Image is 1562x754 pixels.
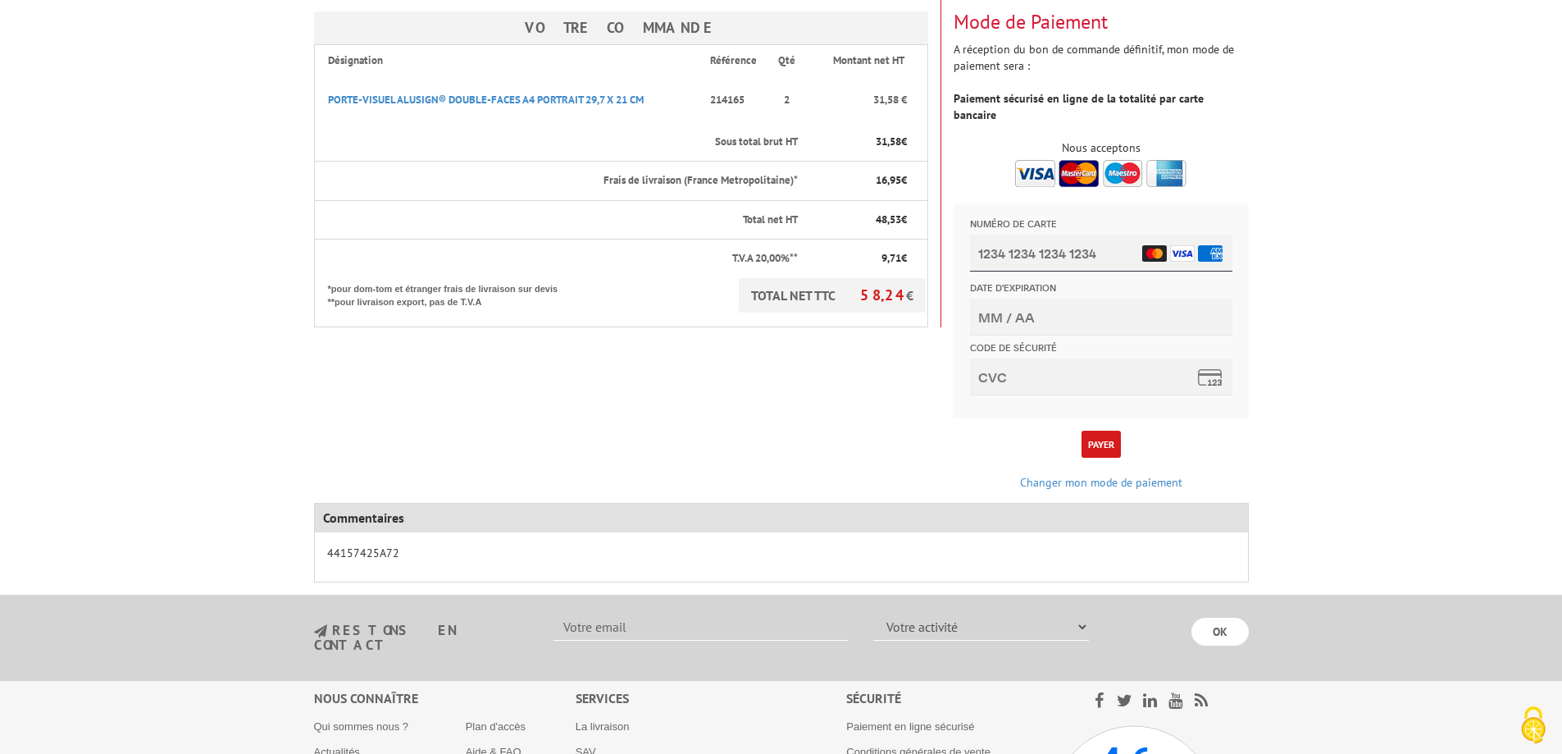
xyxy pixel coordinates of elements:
span: 58,24 [860,286,906,304]
div: Nous acceptons [954,139,1249,156]
h3: Mode de Paiement [954,11,1249,33]
p: Désignation [328,53,691,69]
p: € [813,212,907,228]
button: Cookies (fenêtre modale) [1505,698,1562,754]
span: 9,71 [881,251,901,265]
a: Qui sommes nous ? [314,720,409,733]
div: Nous connaître [314,689,576,708]
p: 2 [776,93,798,108]
th: Frais de livraison (France Metropolitaine)* [314,162,799,201]
h3: restons en contact [314,624,530,652]
input: 1234 1234 1234 1234 [16,31,279,68]
label: Date d'expiration [16,80,279,92]
strong: Paiement sécurisé en ligne de la totalité par carte bancaire [954,91,1204,122]
a: La livraison [576,720,630,733]
th: Total net HT [314,200,799,240]
p: € [813,135,907,150]
div: Services [576,689,847,708]
img: Cookies (fenêtre modale) [1513,705,1554,746]
p: Qté [776,53,798,69]
p: € [813,251,907,267]
p: T.V.A 20,00%** [328,251,798,267]
input: CVC [16,155,279,192]
div: Commentaires [315,504,1248,532]
p: 214165 [705,85,761,117]
label: Code de sécurité [16,140,279,152]
p: Référence [705,53,761,69]
p: *pour dom-tom et étranger frais de livraison sur devis **pour livraison export, pas de T.V.A [328,278,574,308]
p: TOTAL NET TTC € [739,278,926,313]
input: Votre email [553,613,849,641]
p: 31,58 € [813,93,907,108]
span: 48,53 [876,212,901,226]
th: Sous total brut HT [314,123,799,162]
p: 44157425A72 [327,545,1236,561]
h3: Votre Commande [314,11,928,44]
a: Paiement en ligne sécurisé [846,720,974,733]
div: Sécurité [846,689,1052,708]
p: Montant net HT [813,53,926,69]
label: Numéro de carte [16,16,279,28]
a: Changer mon mode de paiement [1020,475,1182,490]
img: newsletter.jpg [314,624,327,638]
a: PORTE-VISUEL ALUSIGN® DOUBLE-FACES A4 PORTRAIT 29,7 X 21 CM [328,93,644,107]
input: MM / AA [16,95,279,132]
input: OK [1191,618,1249,646]
span: 16,95 [876,173,901,187]
a: Plan d'accès [466,720,526,733]
p: € [813,173,907,189]
img: accepted.png [1015,160,1186,187]
span: 31,58 [876,135,901,149]
button: Payer [1082,431,1121,458]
